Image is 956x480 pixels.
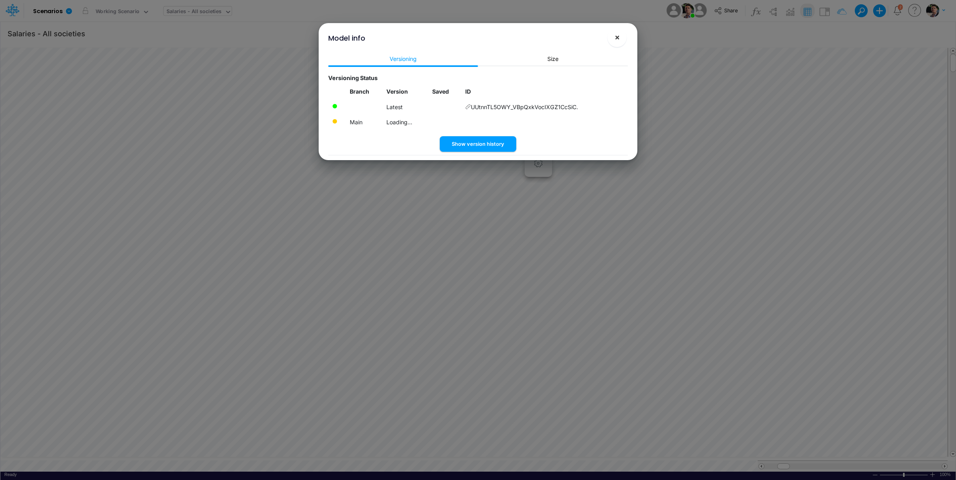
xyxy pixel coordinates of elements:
th: Local date/time when this version was saved [429,84,462,99]
span: UUtnnTL5OWY_VBpQxkVocIXGZ1CcSiC. [471,103,578,111]
a: Size [478,51,628,66]
div: The changes in this model version have been processed into the latest main version [332,103,338,109]
td: Model version currently loaded [346,99,383,115]
td: Latest merged version [346,115,383,130]
td: Loading... [383,115,429,130]
th: Version [383,84,429,99]
strong: Versioning Status [328,74,378,81]
a: Versioning [328,51,478,66]
div: Model info [328,33,365,43]
td: Latest [383,99,429,115]
div: There are pending changes currently being processed [332,118,338,124]
span: × [615,32,620,42]
button: Show version history [440,136,516,152]
button: Close [607,28,627,47]
th: ID [462,84,628,99]
td: Local date/time when this version was saved [429,99,462,115]
th: Branch [346,84,383,99]
span: Copy hyperlink to this version of the model [465,103,471,111]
